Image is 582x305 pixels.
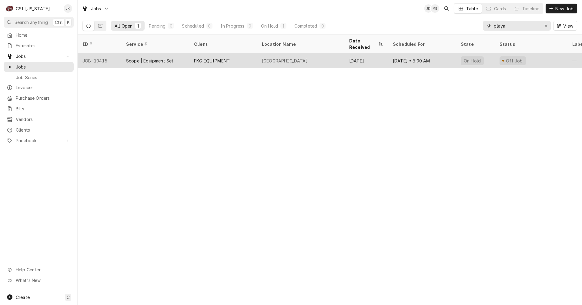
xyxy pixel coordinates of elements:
a: Go to Pricebook [4,136,74,146]
div: CSI Kentucky's Avatar [5,4,14,13]
div: 0 [169,23,173,29]
div: Cards [494,5,506,12]
a: Go to Jobs [79,4,112,14]
span: C [67,294,70,300]
a: Jobs [4,62,74,72]
button: View [553,21,577,31]
span: Help Center [16,266,70,273]
button: Erase input [541,21,551,31]
span: What's New [16,277,70,283]
div: [DATE] • 8:00 AM [388,53,456,68]
button: New Job [546,4,577,13]
div: JK [64,4,72,13]
a: Purchase Orders [4,93,74,103]
div: All Open [115,23,132,29]
span: New Job [554,5,575,12]
a: Go to Help Center [4,265,74,275]
div: State [461,41,490,47]
span: Vendors [16,116,71,122]
a: Home [4,30,74,40]
span: Jobs [91,5,101,12]
div: JK [424,4,433,13]
div: In Progress [220,23,245,29]
span: Pricebook [16,137,62,144]
a: Job Series [4,72,74,82]
a: Go to What's New [4,275,74,285]
div: 1 [136,23,140,29]
a: Clients [4,125,74,135]
div: 1 [282,23,285,29]
button: Search anythingCtrlK [4,17,74,28]
span: Jobs [16,53,62,59]
div: Table [466,5,478,12]
div: 0 [208,23,211,29]
div: Date Received [349,38,377,50]
div: Location Name [262,41,338,47]
input: Keyword search [494,21,539,31]
span: Invoices [16,84,71,91]
div: JOB-10415 [78,53,121,68]
div: 0 [321,23,324,29]
div: ID [82,41,115,47]
div: [GEOGRAPHIC_DATA] [262,58,308,64]
div: MB [431,4,439,13]
div: Jeff Kuehl's Avatar [424,4,433,13]
div: Timeline [522,5,539,12]
div: [DATE] [344,53,388,68]
div: On Hold [463,58,481,64]
a: Go to Jobs [4,51,74,61]
div: C [5,4,14,13]
span: Clients [16,127,71,133]
div: Scheduled For [393,41,450,47]
div: Matt Brewington's Avatar [431,4,439,13]
span: K [67,19,70,25]
a: Invoices [4,82,74,92]
span: Home [16,32,71,38]
div: FKG EQUIPMENT [194,58,230,64]
a: Bills [4,104,74,114]
span: Purchase Orders [16,95,71,101]
span: Search anything [15,19,48,25]
span: Job Series [16,74,71,81]
span: Estimates [16,42,71,49]
div: Off Job [505,58,523,64]
div: On Hold [261,23,278,29]
span: Jobs [16,64,71,70]
div: Scope | Equipment Set [126,58,173,64]
div: Pending [149,23,166,29]
span: View [562,23,574,29]
span: Bills [16,106,71,112]
a: Estimates [4,41,74,51]
div: Service [126,41,183,47]
span: Ctrl [55,19,63,25]
div: Client [194,41,251,47]
a: Vendors [4,114,74,124]
div: Jeff Kuehl's Avatar [64,4,72,13]
div: CSI [US_STATE] [16,5,50,12]
button: Open search [442,4,451,13]
div: Scheduled [182,23,204,29]
div: Completed [294,23,317,29]
div: 0 [248,23,252,29]
div: Status [500,41,561,47]
span: Create [16,295,30,300]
